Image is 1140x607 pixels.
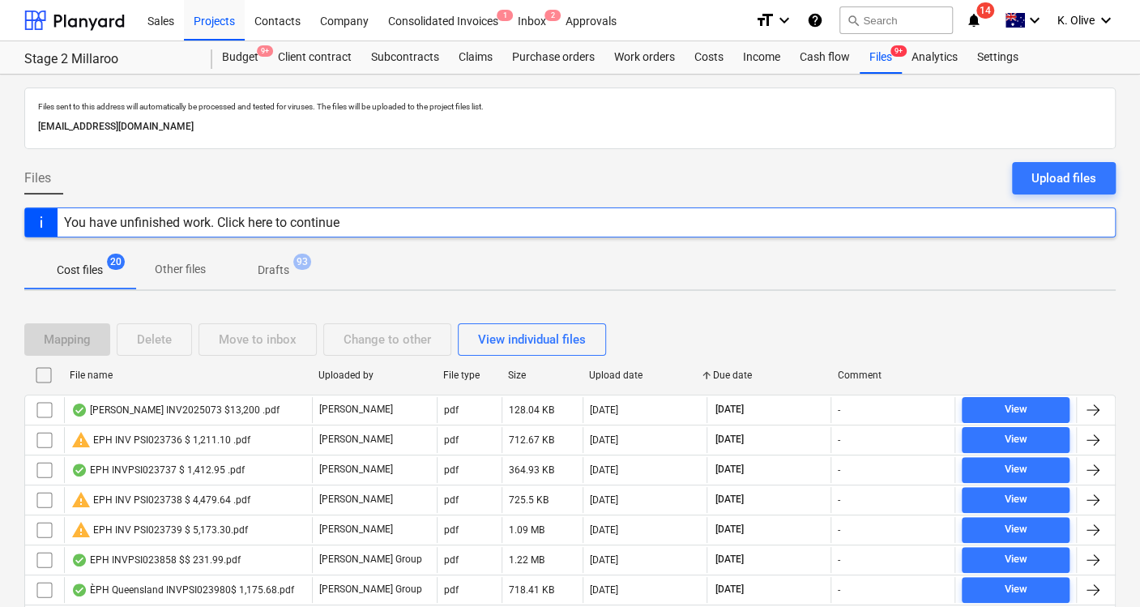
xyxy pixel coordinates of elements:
span: warning [71,430,91,450]
div: [DATE] [590,524,618,536]
div: OCR finished [71,583,88,596]
div: pdf [444,554,459,566]
p: Files sent to this address will automatically be processed and tested for viruses. The files will... [38,101,1102,112]
button: View [962,577,1070,603]
p: [PERSON_NAME] [319,523,393,536]
div: 718.41 KB [509,584,554,596]
span: [DATE] [714,583,745,596]
div: Upload date [589,370,701,381]
div: View [1005,520,1027,539]
div: - [838,584,840,596]
div: Income [733,41,790,74]
span: warning [71,490,91,510]
a: Budget9+ [212,41,268,74]
div: File name [70,370,305,381]
div: [DATE] [590,434,618,446]
span: [DATE] [714,493,745,507]
div: [DATE] [590,494,618,506]
button: View [962,517,1070,543]
p: [PERSON_NAME] [319,493,393,507]
div: - [838,464,840,476]
button: Upload files [1012,162,1116,194]
span: 93 [293,254,311,270]
a: Cash flow [790,41,860,74]
button: Search [839,6,953,34]
div: [PERSON_NAME] INV2025073 $13,200 .pdf [71,404,280,417]
div: - [838,554,840,566]
span: Files [24,169,51,188]
i: format_size [755,11,775,30]
div: ÈPH Queensland INVPSI023980$ 1,175.68.pdf [71,583,294,596]
div: Uploaded by [318,370,430,381]
div: pdf [444,524,459,536]
button: View [962,427,1070,453]
div: EPH INV PSI023739 $ 5,173.30.pdf [71,520,248,540]
i: notifications [966,11,982,30]
div: pdf [444,434,459,446]
div: Upload files [1031,168,1096,189]
div: OCR finished [71,554,88,566]
button: View [962,457,1070,483]
div: EPH INV PSI023738 $ 4,479.64 .pdf [71,490,250,510]
div: View individual files [478,329,586,350]
a: Subcontracts [361,41,449,74]
div: View [1005,490,1027,509]
div: Client contract [268,41,361,74]
a: Work orders [604,41,685,74]
p: [PERSON_NAME] [319,403,393,417]
div: OCR finished [71,464,88,477]
a: Claims [449,41,502,74]
span: 2 [544,10,561,21]
div: - [838,404,840,416]
div: OCR finished [71,404,88,417]
div: Due date [713,370,825,381]
div: Files [860,41,902,74]
p: [EMAIL_ADDRESS][DOMAIN_NAME] [38,118,1102,135]
p: Cost files [57,262,103,279]
div: pdf [444,494,459,506]
div: 1.22 MB [509,554,544,566]
span: [DATE] [714,553,745,566]
p: Drafts [258,262,289,279]
p: [PERSON_NAME] Group [319,553,422,566]
span: 14 [976,2,994,19]
a: Purchase orders [502,41,604,74]
i: Knowledge base [807,11,823,30]
span: 20 [107,254,125,270]
div: EPH INVPSI023737 $ 1,412.95 .pdf [71,464,245,477]
button: View [962,547,1070,573]
p: [PERSON_NAME] [319,433,393,447]
a: Analytics [902,41,967,74]
div: 1.09 MB [509,524,544,536]
div: Stage 2 Millaroo [24,51,193,68]
div: [DATE] [590,554,618,566]
span: [DATE] [714,403,745,417]
a: Files9+ [860,41,902,74]
i: keyboard_arrow_down [1096,11,1116,30]
div: [DATE] [590,404,618,416]
span: search [847,14,860,27]
div: 712.67 KB [509,434,554,446]
p: [PERSON_NAME] [319,463,393,477]
div: Comment [838,370,950,381]
div: - [838,524,840,536]
div: [DATE] [590,464,618,476]
div: Size [508,370,576,381]
div: - [838,494,840,506]
div: View [1005,550,1027,569]
div: 128.04 KB [509,404,554,416]
span: K. Olive [1057,14,1095,27]
div: View [1005,460,1027,479]
div: EPH INVPSI023858 $$ 231.99.pdf [71,554,241,566]
button: View [962,397,1070,423]
div: View [1005,430,1027,449]
span: [DATE] [714,523,745,536]
i: keyboard_arrow_down [775,11,794,30]
i: keyboard_arrow_down [1025,11,1044,30]
p: Other files [155,261,206,278]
